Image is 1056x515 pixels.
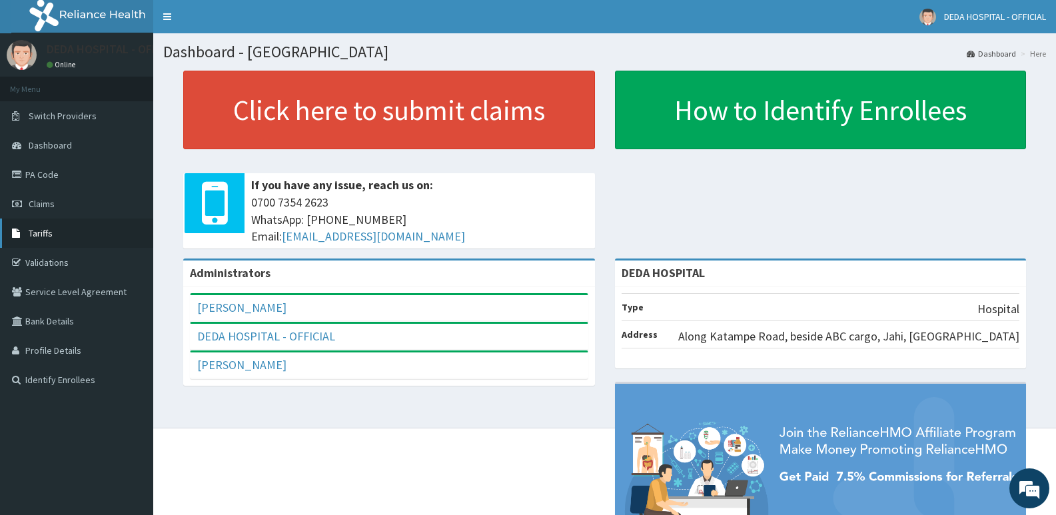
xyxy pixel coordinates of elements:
a: Dashboard [967,48,1016,59]
h1: Dashboard - [GEOGRAPHIC_DATA] [163,43,1046,61]
span: Dashboard [29,139,72,151]
span: DEDA HOSPITAL - OFFICIAL [944,11,1046,23]
a: DEDA HOSPITAL - OFFICIAL [197,328,335,344]
span: Tariffs [29,227,53,239]
a: How to Identify Enrollees [615,71,1027,149]
div: Minimize live chat window [219,7,251,39]
b: If you have any issue, reach us on: [251,177,433,193]
span: Switch Providers [29,110,97,122]
a: [EMAIL_ADDRESS][DOMAIN_NAME] [282,229,465,244]
b: Type [622,301,644,313]
span: 0700 7354 2623 WhatsApp: [PHONE_NUMBER] Email: [251,194,588,245]
p: DEDA HOSPITAL - OFFICIAL [47,43,184,55]
span: Claims [29,198,55,210]
a: [PERSON_NAME] [197,357,286,372]
a: [PERSON_NAME] [197,300,286,315]
img: User Image [919,9,936,25]
p: Along Katampe Road, beside ABC cargo, Jahi, [GEOGRAPHIC_DATA] [678,328,1019,345]
img: User Image [7,40,37,70]
textarea: Type your message and hit 'Enter' [7,364,254,410]
p: Hospital [977,300,1019,318]
a: Click here to submit claims [183,71,595,149]
b: Address [622,328,658,340]
li: Here [1017,48,1046,59]
a: Online [47,60,79,69]
div: Chat with us now [69,75,224,92]
span: We're online! [77,168,184,302]
b: Administrators [190,265,270,280]
img: d_794563401_company_1708531726252_794563401 [25,67,54,100]
strong: DEDA HOSPITAL [622,265,705,280]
